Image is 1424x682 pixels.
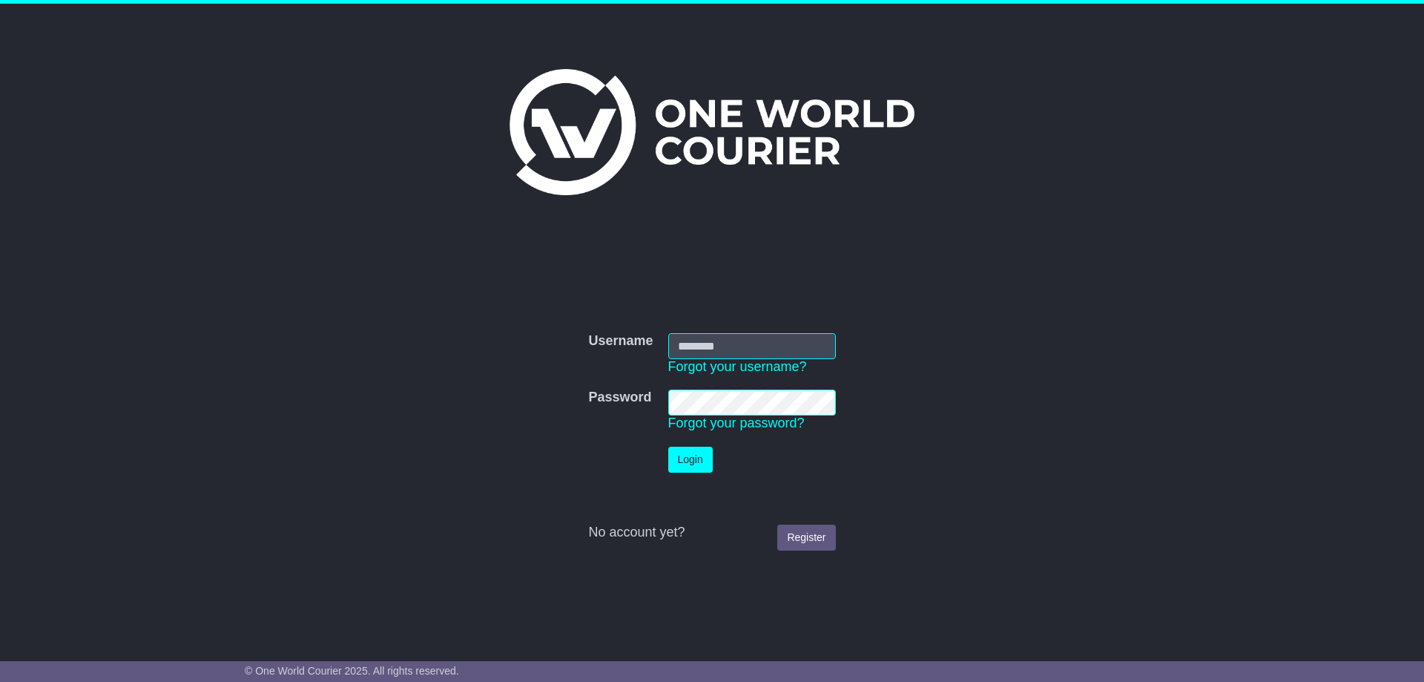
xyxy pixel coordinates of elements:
span: © One World Courier 2025. All rights reserved. [245,665,459,677]
div: No account yet? [588,525,835,541]
button: Login [668,447,713,473]
a: Register [777,525,835,551]
a: Forgot your username? [668,359,807,374]
img: One World [510,69,914,195]
label: Username [588,333,653,350]
a: Forgot your password? [668,416,805,430]
label: Password [588,390,651,406]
